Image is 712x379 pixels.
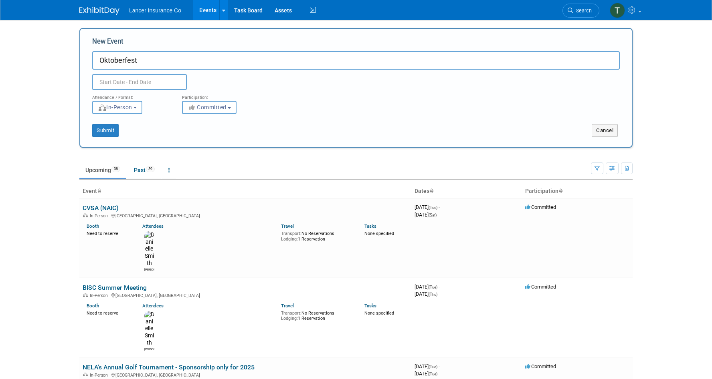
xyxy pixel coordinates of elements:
img: Danielle Smith [144,311,154,347]
button: Submit [92,124,119,137]
span: Committed [525,363,556,369]
span: Search [573,8,592,14]
div: [GEOGRAPHIC_DATA], [GEOGRAPHIC_DATA] [83,371,408,378]
span: 38 [111,166,120,172]
span: Lodging: [281,237,298,242]
div: No Reservations 1 Reservation [281,309,352,321]
div: Participation: [182,90,260,100]
a: NELA's Annual Golf Tournament - Sponsorship only for 2025 [83,363,255,371]
div: [GEOGRAPHIC_DATA], [GEOGRAPHIC_DATA] [83,292,408,298]
span: In-Person [90,293,110,298]
img: In-Person Event [83,293,88,297]
span: [DATE] [415,363,440,369]
button: Cancel [592,124,618,137]
a: Sort by Start Date [429,188,433,194]
a: Attendees [142,223,164,229]
img: Danielle Smith [144,231,154,267]
label: New Event [92,37,123,49]
div: Danielle Smith [144,347,154,351]
a: Sort by Participation Type [558,188,562,194]
img: In-Person Event [83,213,88,217]
a: Tasks [364,223,376,229]
th: Participation [522,184,633,198]
a: BISC Summer Meeting [83,284,147,291]
img: ExhibitDay [79,7,119,15]
span: [DATE] [415,284,440,290]
a: Attendees [142,303,164,309]
span: - [439,363,440,369]
div: Need to reserve [87,229,130,237]
div: Need to reserve [87,309,130,316]
span: Lodging: [281,316,298,321]
button: In-Person [92,101,142,114]
span: [DATE] [415,291,437,297]
a: Booth [87,303,99,309]
a: Travel [281,223,294,229]
span: - [439,204,440,210]
a: Search [562,4,599,18]
a: Sort by Event Name [97,188,101,194]
span: (Thu) [429,292,437,297]
span: [DATE] [415,204,440,210]
span: (Tue) [429,365,437,369]
span: 59 [146,166,155,172]
span: In-Person [90,373,110,378]
img: Terrence Forrest [610,3,625,18]
input: Name of Trade Show / Conference [92,51,620,70]
a: Travel [281,303,294,309]
span: In-Person [98,104,132,110]
span: Committed [525,204,556,210]
span: Transport: [281,231,301,236]
th: Dates [411,184,522,198]
span: Committed [188,104,227,110]
span: In-Person [90,213,110,219]
span: None specified [364,311,394,316]
a: CVSA (NAIC) [83,204,119,212]
a: Tasks [364,303,376,309]
th: Event [79,184,411,198]
span: Transport: [281,311,301,316]
span: Committed [525,284,556,290]
div: Attendance / Format: [92,90,170,100]
span: (Sat) [429,213,437,217]
div: Danielle Smith [144,267,154,272]
img: In-Person Event [83,373,88,377]
span: (Tue) [429,205,437,210]
button: Committed [182,101,237,114]
span: [DATE] [415,371,437,377]
a: Upcoming38 [79,162,126,178]
div: No Reservations 1 Reservation [281,229,352,242]
input: Start Date - End Date [92,74,187,90]
span: - [439,284,440,290]
a: Booth [87,223,99,229]
span: Lancer Insurance Co [129,7,181,14]
span: None specified [364,231,394,236]
a: Past59 [128,162,161,178]
span: (Tue) [429,285,437,289]
div: [GEOGRAPHIC_DATA], [GEOGRAPHIC_DATA] [83,212,408,219]
span: [DATE] [415,212,437,218]
span: (Tue) [429,372,437,376]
